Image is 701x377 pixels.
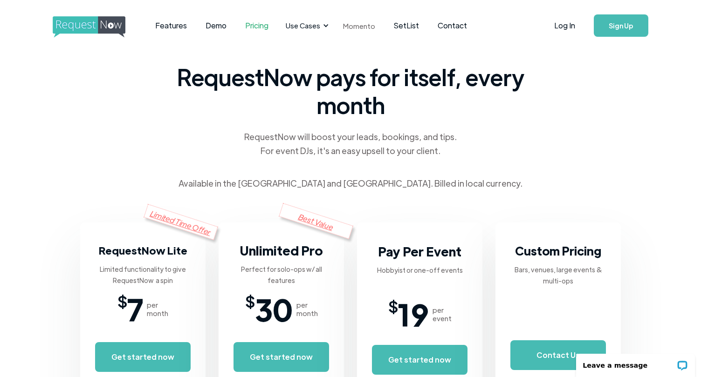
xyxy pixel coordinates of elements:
[296,301,318,317] div: per month
[515,243,601,258] strong: Custom Pricing
[117,295,127,306] span: $
[147,301,168,317] div: per month
[196,11,236,40] a: Demo
[255,295,293,323] span: 30
[594,14,648,37] a: Sign Up
[510,264,606,286] div: Bars, venues, large events & multi-ops
[279,203,353,239] div: Best Value
[234,342,329,372] a: Get started now
[286,20,320,31] div: Use Cases
[377,264,463,276] div: Hobbyist or one-off events
[510,340,606,370] a: Contact Us
[280,11,331,40] div: Use Cases
[179,176,522,190] div: Available in the [GEOGRAPHIC_DATA] and [GEOGRAPHIC_DATA]. Billed in local currency.
[240,241,323,260] h3: Unlimited Pro
[433,306,452,323] div: per event
[236,11,278,40] a: Pricing
[385,11,428,40] a: SetList
[95,263,191,286] div: Limited functionality to give RequestNow a spin
[95,342,191,372] a: Get started now
[398,300,429,328] span: 19
[378,243,461,259] strong: Pay Per Event
[243,130,458,158] div: RequestNow will boost your leads, bookings, and tips. For event DJs, it's an easy upsell to your ...
[146,11,196,40] a: Features
[428,11,476,40] a: Contact
[173,63,528,119] span: RequestNow pays for itself, every month
[144,204,218,240] div: Limited Time Offer
[334,12,385,40] a: Momento
[53,16,123,35] a: home
[127,295,143,323] span: 7
[388,300,398,311] span: $
[545,9,584,42] a: Log In
[245,295,255,306] span: $
[99,241,187,260] h3: RequestNow Lite
[372,345,467,375] a: Get started now
[234,263,329,286] div: Perfect for solo-ops w/ all features
[570,348,701,377] iframe: LiveChat chat widget
[53,16,143,38] img: requestnow logo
